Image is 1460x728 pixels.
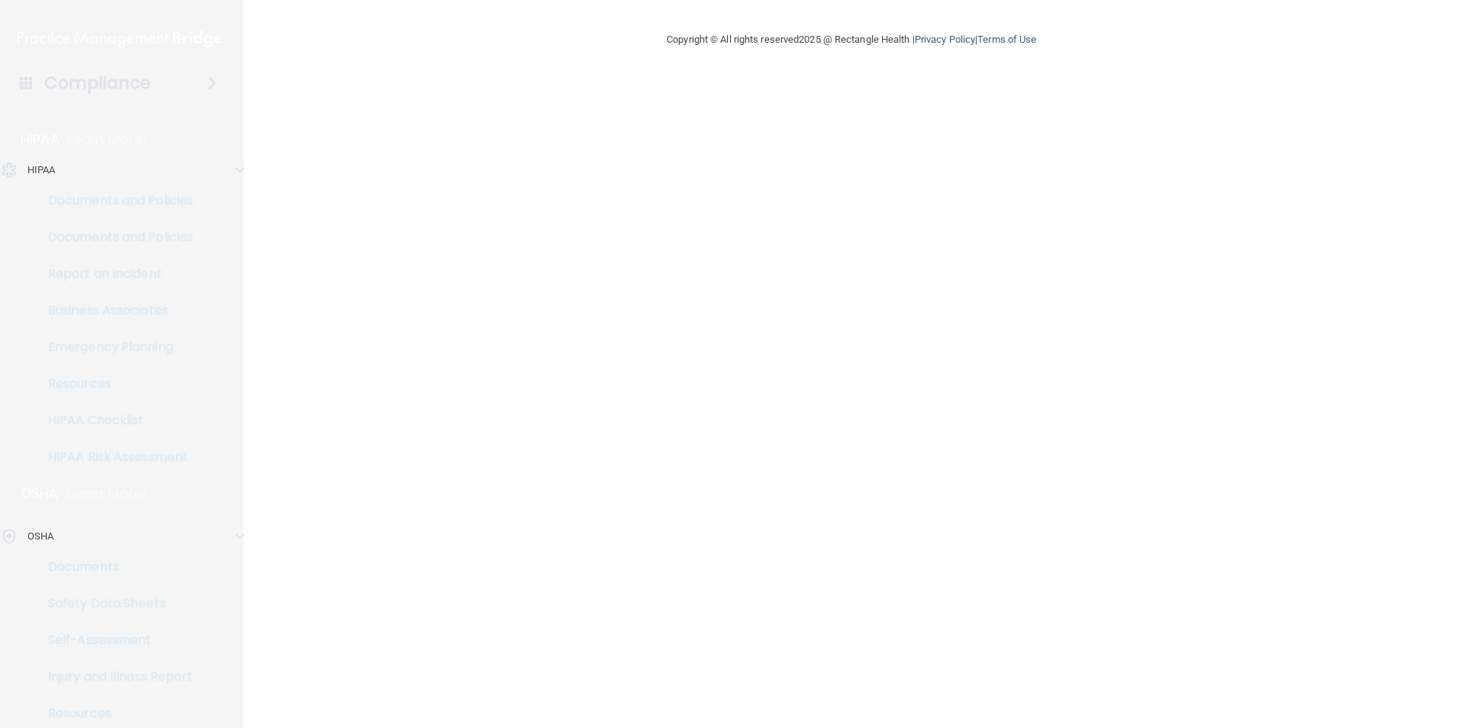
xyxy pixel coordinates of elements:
[67,130,148,149] p: Learn More!
[10,669,218,685] p: Injury and Illness Report
[10,633,218,648] p: Self-Assessment
[915,34,975,45] a: Privacy Policy
[977,34,1036,45] a: Terms of Use
[27,161,56,179] p: HIPAA
[18,24,225,54] img: PMB logo
[21,130,60,149] p: HIPAA
[10,266,218,282] p: Report an Incident
[10,303,218,318] p: Business Associates
[10,449,218,465] p: HIPAA Risk Assessment
[10,559,218,575] p: Documents
[10,230,218,245] p: Documents and Policies
[10,193,218,208] p: Documents and Policies
[10,413,218,428] p: HIPAA Checklist
[10,596,218,611] p: Safety Data Sheets
[44,72,150,94] h4: Compliance
[10,706,218,721] p: Resources
[27,527,53,546] p: OSHA
[573,15,1130,64] div: Copyright © All rights reserved 2025 @ Rectangle Health | |
[10,340,218,355] p: Emergency Planning
[21,485,59,503] p: OSHA
[10,376,218,391] p: Resources
[66,485,147,503] p: Learn More!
